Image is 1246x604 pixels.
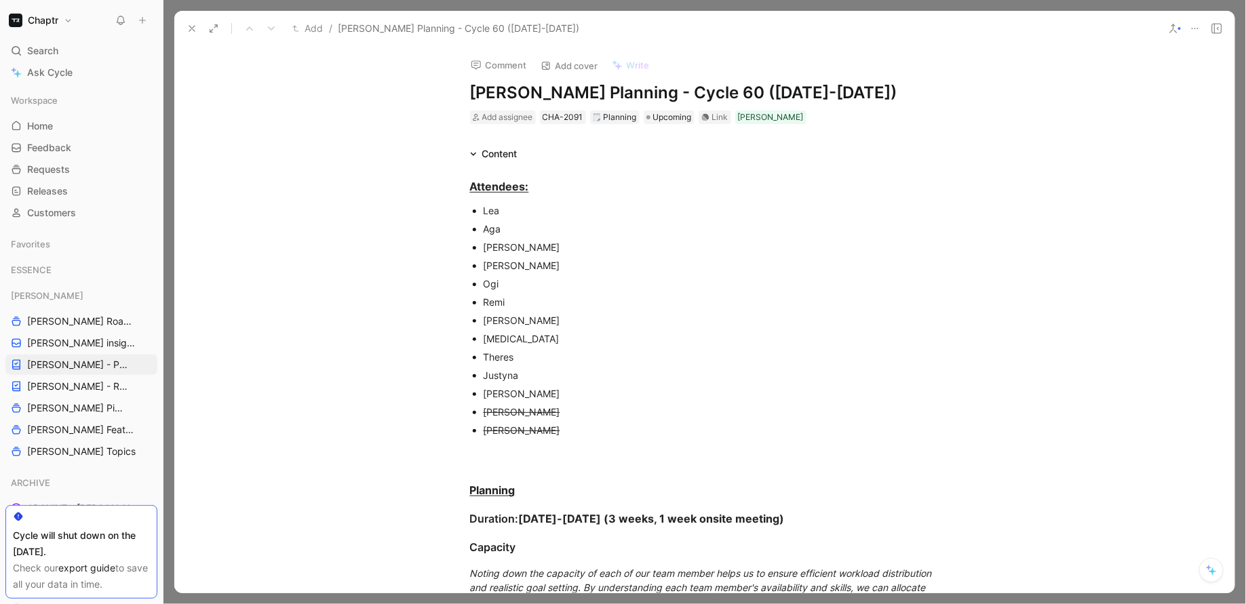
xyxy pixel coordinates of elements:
div: Justyna [484,368,939,382]
span: [PERSON_NAME] Topics [27,445,136,458]
a: [PERSON_NAME] insights [5,333,157,353]
div: Link [712,110,728,124]
span: Add assignee [482,112,533,122]
div: [PERSON_NAME] [484,240,939,254]
a: Feedback [5,138,157,158]
div: Cycle will shut down on the [DATE]. [13,527,150,560]
span: [PERSON_NAME] Roadmap - open items [27,315,134,328]
a: ARCHIVE - [PERSON_NAME] Pipeline [5,498,157,519]
span: Write [627,59,650,71]
div: CHA-2091 [543,110,583,124]
div: [MEDICAL_DATA] [484,331,939,346]
a: [PERSON_NAME] - PLANNINGS [5,355,157,375]
div: 🗒️Planning [590,110,640,124]
a: Requests [5,159,157,180]
button: ChaptrChaptr [5,11,76,30]
span: Releases [27,184,68,198]
a: Releases [5,181,157,201]
div: ARCHIVEARCHIVE - [PERSON_NAME] PipelineARCHIVE - Noa Pipeline [5,472,157,540]
span: [PERSON_NAME] - REFINEMENTS [27,380,132,393]
button: Add cover [534,56,604,75]
div: Capacity [470,539,939,555]
h1: [PERSON_NAME] Planning - Cycle 60 ([DATE]-[DATE]) [470,82,939,104]
button: Add [289,20,326,37]
div: [PERSON_NAME] [5,285,157,306]
span: [PERSON_NAME] Planning - Cycle 60 ([DATE]-[DATE]) [338,20,579,37]
s: [PERSON_NAME] [484,424,560,436]
div: Ogi [484,277,939,291]
span: Customers [27,206,76,220]
a: Home [5,116,157,136]
span: Home [27,119,53,133]
div: ESSENCE [5,260,157,284]
div: Aga [484,222,939,236]
span: [PERSON_NAME] Pipeline [27,401,126,415]
a: Customers [5,203,157,223]
span: [PERSON_NAME] [11,289,83,302]
div: Remi [484,295,939,309]
div: ARCHIVE [5,472,157,493]
button: Write [606,56,656,75]
img: Chaptr [9,14,22,27]
a: export guide [58,562,115,573]
div: [PERSON_NAME] [484,386,939,401]
span: ESSENCE [11,263,52,277]
strong: [DATE]-[DATE] (3 weeks, 1 week onsite meeting) [519,512,785,525]
div: Search [5,41,157,61]
a: [PERSON_NAME] Topics [5,441,157,462]
div: Favorites [5,234,157,254]
div: [PERSON_NAME] [484,258,939,273]
div: Lea [484,203,939,218]
button: Comment [465,56,533,75]
span: [PERSON_NAME] Features [27,423,139,437]
div: Planning [593,110,637,124]
div: Theres [484,350,939,364]
a: [PERSON_NAME] - REFINEMENTS [5,376,157,397]
span: Upcoming [653,110,692,124]
div: Duration: [470,510,939,527]
a: [PERSON_NAME] Features [5,420,157,440]
span: Requests [27,163,70,176]
u: Planning [470,483,515,497]
span: ARCHIVE [11,476,50,489]
span: Workspace [11,94,58,107]
span: ARCHIVE - [PERSON_NAME] Pipeline [27,502,142,515]
span: Favorites [11,237,50,251]
span: / [329,20,332,37]
a: Ask Cycle [5,62,157,83]
div: [PERSON_NAME] [484,313,939,327]
div: Content [482,146,518,162]
span: Ask Cycle [27,64,73,81]
span: Search [27,43,58,59]
div: [PERSON_NAME][PERSON_NAME] Roadmap - open items[PERSON_NAME] insights[PERSON_NAME] - PLANNINGS[PE... [5,285,157,462]
span: Feedback [27,141,71,155]
span: [PERSON_NAME] - PLANNINGS [27,358,130,371]
h1: Chaptr [28,14,58,26]
s: [PERSON_NAME] [484,406,560,418]
u: Attendees: [470,180,529,193]
div: Workspace [5,90,157,110]
span: [PERSON_NAME] insights [27,336,138,350]
div: Upcoming [644,110,695,124]
a: [PERSON_NAME] Roadmap - open items [5,311,157,331]
div: ESSENCE [5,260,157,280]
div: [PERSON_NAME] [738,110,804,124]
img: 🗒️ [593,113,601,121]
div: Content [465,146,523,162]
div: Check our to save all your data in time. [13,560,150,592]
a: [PERSON_NAME] Pipeline [5,398,157,418]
